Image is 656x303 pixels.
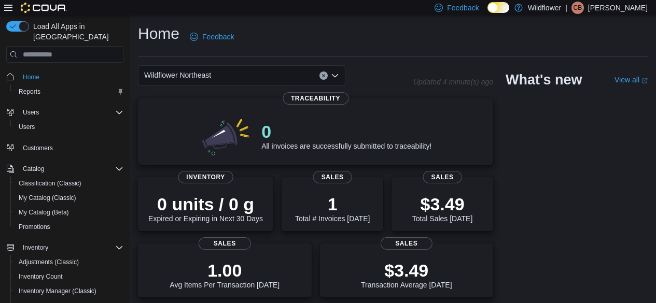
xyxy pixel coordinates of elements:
span: My Catalog (Classic) [19,194,76,202]
p: $3.49 [361,260,452,281]
span: Adjustments (Classic) [15,256,123,268]
button: Inventory [2,240,128,255]
a: My Catalog (Beta) [15,206,73,219]
span: My Catalog (Beta) [15,206,123,219]
div: Expired or Expiring in Next 30 Days [148,194,263,223]
span: Inventory [23,243,48,252]
span: Customers [19,141,123,154]
div: All invoices are successfully submitted to traceability! [261,121,431,150]
a: My Catalog (Classic) [15,192,80,204]
button: Users [10,120,128,134]
p: Updated 4 minute(s) ago [413,78,493,86]
a: Customers [19,142,57,154]
button: Inventory [19,241,52,254]
span: Home [23,73,39,81]
span: Inventory [19,241,123,254]
p: 1 [295,194,370,214]
span: Sales [423,171,462,183]
span: Catalog [23,165,44,173]
button: Users [2,105,128,120]
button: Home [2,69,128,84]
button: Open list of options [331,71,339,80]
a: Adjustments (Classic) [15,256,83,268]
span: Load All Apps in [GEOGRAPHIC_DATA] [29,21,123,42]
span: Users [19,106,123,119]
span: CB [574,2,582,14]
span: Classification (Classic) [19,179,81,187]
button: My Catalog (Beta) [10,205,128,220]
button: Catalog [19,163,48,175]
span: Sales [381,237,432,250]
h1: Home [138,23,179,44]
span: Sales [199,237,250,250]
a: Reports [15,85,45,98]
input: Dark Mode [487,2,509,13]
span: Users [23,108,39,117]
span: My Catalog (Classic) [15,192,123,204]
span: Feedback [202,32,234,42]
span: Catalog [19,163,123,175]
span: Inventory Count [15,270,123,283]
div: Transaction Average [DATE] [361,260,452,289]
div: Crystale Bernander [571,2,584,14]
span: Users [19,123,35,131]
span: Adjustments (Classic) [19,258,79,266]
button: My Catalog (Classic) [10,191,128,205]
span: Inventory Manager (Classic) [19,287,96,295]
button: Promotions [10,220,128,234]
span: Users [15,121,123,133]
a: Users [15,121,39,133]
button: Inventory Manager (Classic) [10,284,128,298]
button: Catalog [2,162,128,176]
button: Classification (Classic) [10,176,128,191]
span: Wildflower Northeast [144,69,211,81]
a: Home [19,71,44,83]
span: Promotions [19,223,50,231]
span: Home [19,70,123,83]
button: Users [19,106,43,119]
span: Classification (Classic) [15,177,123,190]
button: Clear input [319,71,328,80]
div: Total Sales [DATE] [412,194,472,223]
a: Inventory Count [15,270,67,283]
a: View allExternal link [615,76,648,84]
svg: External link [641,78,648,84]
p: [PERSON_NAME] [588,2,648,14]
span: Customers [23,144,53,152]
p: 0 units / 0 g [148,194,263,214]
span: Reports [19,88,40,96]
span: Inventory Manager (Classic) [15,285,123,297]
p: 0 [261,121,431,142]
img: Cova [21,3,67,13]
span: Feedback [447,3,479,13]
p: | [565,2,567,14]
button: Reports [10,84,128,99]
button: Adjustments (Classic) [10,255,128,269]
a: Feedback [186,26,238,47]
p: $3.49 [412,194,472,214]
p: Wildflower [528,2,562,14]
p: 1.00 [170,260,280,281]
a: Inventory Manager (Classic) [15,285,101,297]
span: Sales [313,171,352,183]
span: Traceability [283,92,348,105]
div: Total # Invoices [DATE] [295,194,370,223]
div: Avg Items Per Transaction [DATE] [170,260,280,289]
h2: What's new [506,71,582,88]
a: Promotions [15,221,54,233]
span: My Catalog (Beta) [19,208,69,217]
span: Reports [15,85,123,98]
span: Inventory Count [19,272,63,281]
span: Promotions [15,221,123,233]
a: Classification (Classic) [15,177,86,190]
button: Customers [2,140,128,155]
img: 0 [199,115,253,156]
span: Inventory [178,171,233,183]
button: Inventory Count [10,269,128,284]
